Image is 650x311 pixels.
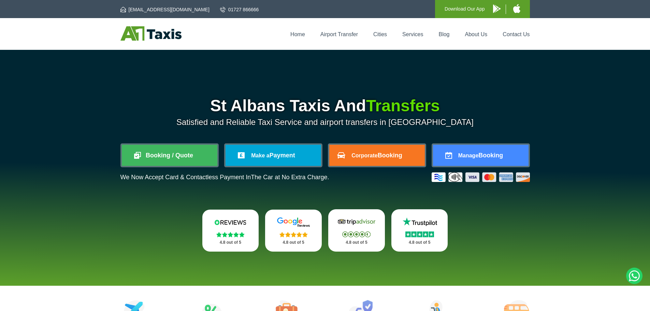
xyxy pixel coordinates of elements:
p: We Now Accept Card & Contactless Payment In [120,174,329,181]
a: Make aPayment [226,145,321,166]
h1: St Albans Taxis And [120,98,530,114]
span: The Car at No Extra Charge. [251,174,329,181]
p: Download Our App [445,5,485,13]
img: Stars [279,232,308,237]
img: Stars [342,231,371,237]
img: Google [273,217,314,227]
span: Transfers [366,97,440,115]
p: Satisfied and Reliable Taxi Service and airport transfers in [GEOGRAPHIC_DATA] [120,117,530,127]
a: Reviews.io Stars 4.8 out of 5 [202,210,259,252]
img: Tripadvisor [336,217,377,227]
a: ManageBooking [433,145,529,166]
p: 4.8 out of 5 [336,238,377,247]
span: Manage [458,153,479,158]
a: Google Stars 4.8 out of 5 [265,210,322,252]
a: Contact Us [503,31,530,37]
a: Booking / Quote [122,145,217,166]
span: Corporate [351,153,377,158]
img: Stars [405,231,434,237]
a: 01727 866666 [220,6,259,13]
img: Reviews.io [210,217,251,227]
a: [EMAIL_ADDRESS][DOMAIN_NAME] [120,6,210,13]
a: Tripadvisor Stars 4.8 out of 5 [328,209,385,252]
p: 4.8 out of 5 [273,238,314,247]
a: Home [290,31,305,37]
img: A1 Taxis iPhone App [513,4,520,13]
a: Trustpilot Stars 4.8 out of 5 [391,209,448,252]
img: A1 Taxis St Albans LTD [120,26,182,41]
a: Cities [373,31,387,37]
img: Trustpilot [399,217,440,227]
img: A1 Taxis Android App [493,4,501,13]
a: About Us [465,31,488,37]
span: Make a [251,153,269,158]
p: 4.8 out of 5 [210,238,251,247]
img: Stars [216,232,245,237]
a: Services [402,31,423,37]
a: CorporateBooking [329,145,425,166]
a: Blog [438,31,449,37]
a: Airport Transfer [320,31,358,37]
img: Credit And Debit Cards [432,172,530,182]
p: 4.8 out of 5 [399,238,440,247]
